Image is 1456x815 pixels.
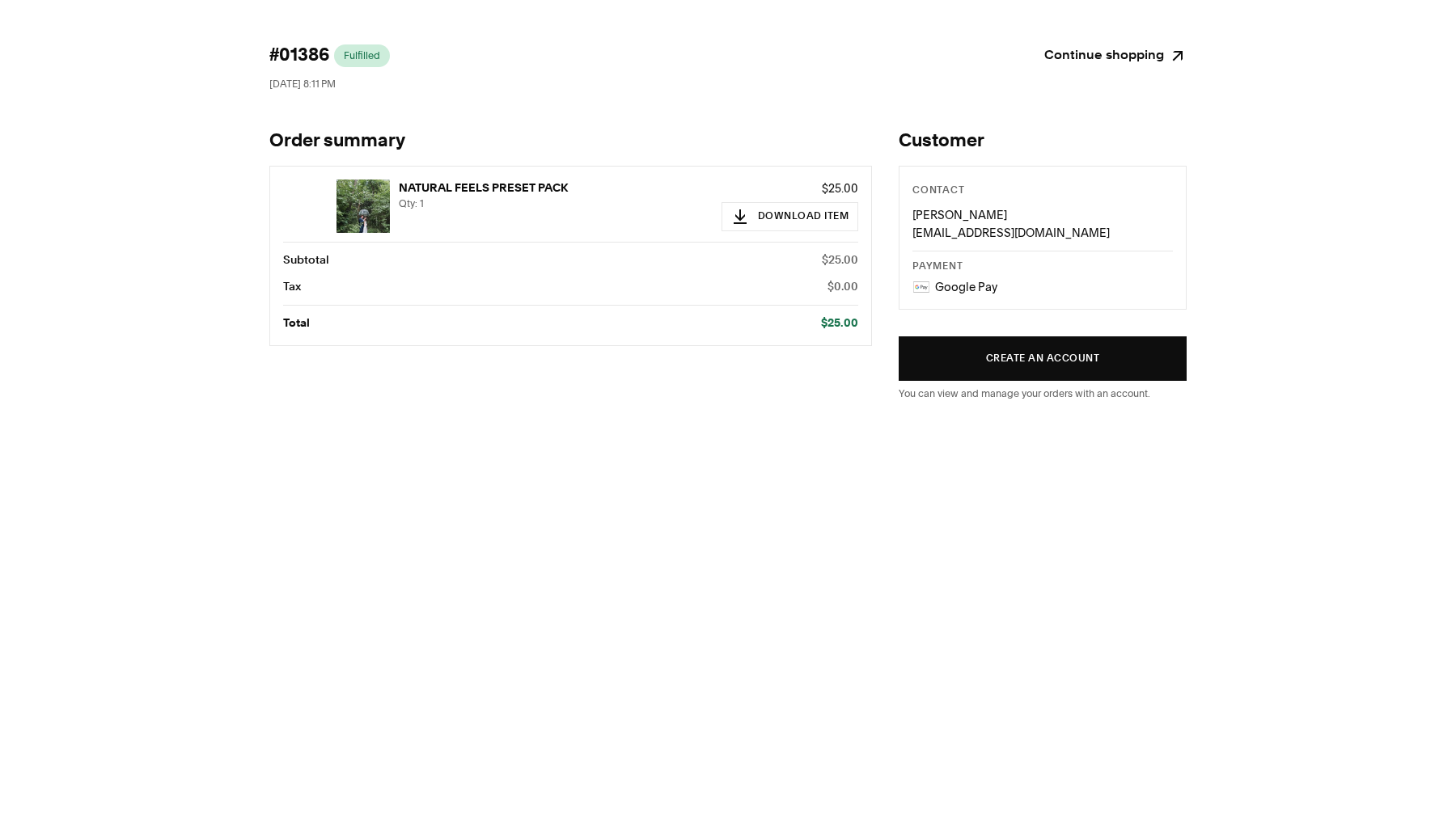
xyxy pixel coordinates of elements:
span: [EMAIL_ADDRESS][DOMAIN_NAME] [912,226,1110,240]
button: Create an account [899,336,1187,381]
span: [PERSON_NAME] [912,208,1007,222]
p: Subtotal [283,251,329,269]
a: Continue shopping [1044,44,1187,67]
h1: Order summary [269,130,872,153]
span: Qty: 1 [399,197,424,209]
span: Contact [912,186,964,196]
span: [DATE] 8:11 PM [269,78,336,90]
p: $25.00 [821,315,858,332]
img: NATURAL FEELS PRESET PACK [336,179,390,233]
button: Download Item [722,202,859,231]
p: NATURAL FEELS PRESET PACK [399,179,713,197]
h2: Customer [899,130,1187,153]
p: $25.00 [722,179,859,197]
p: Google Pay [935,278,997,296]
span: Fulfilled [344,49,380,62]
p: Total [283,315,310,332]
p: $25.00 [822,251,858,269]
span: #01386 [269,44,329,67]
span: You can view and manage your orders with an account. [899,387,1150,399]
span: Payment [912,262,963,272]
p: $0.00 [827,278,858,296]
p: Tax [283,278,301,296]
